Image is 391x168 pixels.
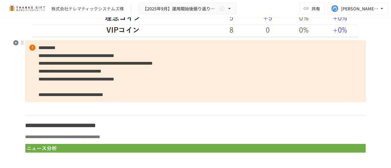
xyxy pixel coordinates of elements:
[7,4,46,13] img: mMP1OxWUAhQbsRWCurg7vIHe5HqDpP7qZo7fRoNLXQh
[139,3,236,15] button: 【2025年9月】運用開始後振り返りミーティング
[327,2,389,15] button: [PERSON_NAME][EMAIL_ADDRESS][DOMAIN_NAME]
[341,5,379,13] div: [PERSON_NAME][EMAIL_ADDRESS][DOMAIN_NAME]
[143,5,218,13] span: 【2025年9月】運用開始後振り返りミーティング
[312,5,320,12] span: 共有
[51,5,124,12] div: 株式会社テレマティックシステムズ様
[299,2,325,15] button: 共有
